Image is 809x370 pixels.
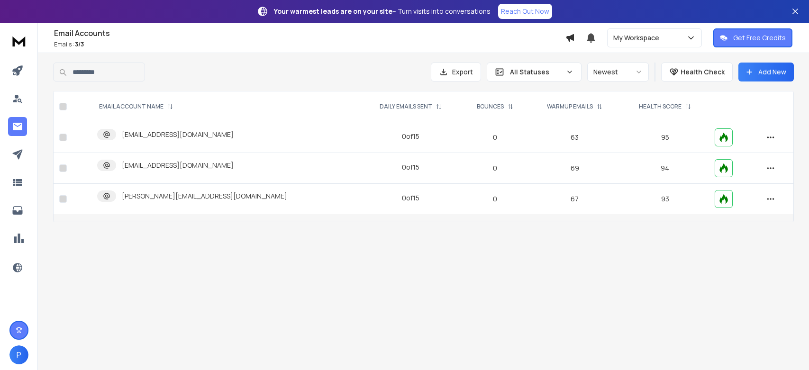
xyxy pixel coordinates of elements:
[681,67,725,77] p: Health Check
[547,103,593,110] p: WARMUP EMAILS
[501,7,549,16] p: Reach Out Now
[713,28,792,47] button: Get Free Credits
[528,184,621,215] td: 67
[528,153,621,184] td: 69
[621,122,709,153] td: 95
[380,103,432,110] p: DAILY EMAILS SENT
[477,103,504,110] p: BOUNCES
[75,40,84,48] span: 3 / 3
[54,41,565,48] p: Emails :
[402,162,419,172] div: 0 of 15
[498,4,552,19] a: Reach Out Now
[510,67,562,77] p: All Statuses
[587,63,649,81] button: Newest
[613,33,663,43] p: My Workspace
[738,63,794,81] button: Add New
[661,63,733,81] button: Health Check
[274,7,491,16] p: – Turn visits into conversations
[122,130,234,139] p: [EMAIL_ADDRESS][DOMAIN_NAME]
[467,133,523,142] p: 0
[621,153,709,184] td: 94
[431,63,481,81] button: Export
[54,27,565,39] h1: Email Accounts
[467,163,523,173] p: 0
[621,184,709,215] td: 93
[402,132,419,141] div: 0 of 15
[528,122,621,153] td: 63
[122,161,234,170] p: [EMAIL_ADDRESS][DOMAIN_NAME]
[99,103,173,110] div: EMAIL ACCOUNT NAME
[122,191,287,201] p: [PERSON_NAME][EMAIL_ADDRESS][DOMAIN_NAME]
[639,103,682,110] p: HEALTH SCORE
[467,194,523,204] p: 0
[9,32,28,50] img: logo
[9,345,28,364] button: P
[733,33,786,43] p: Get Free Credits
[274,7,392,16] strong: Your warmest leads are on your site
[402,193,419,203] div: 0 of 15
